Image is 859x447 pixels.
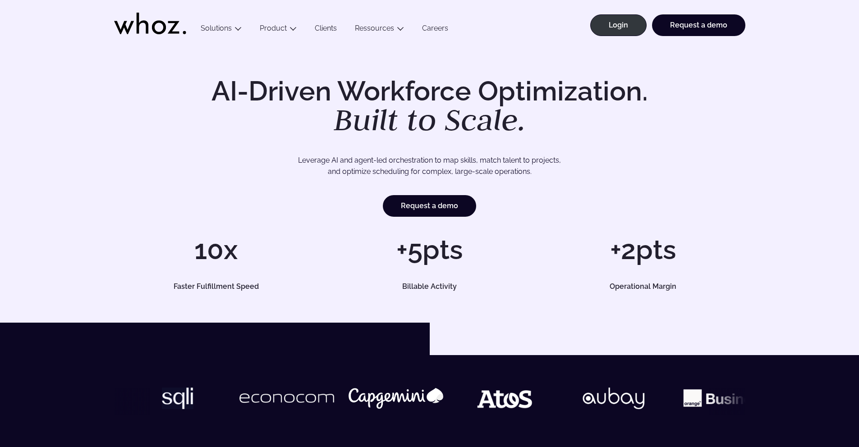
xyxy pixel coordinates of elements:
[260,24,287,32] a: Product
[383,195,476,217] a: Request a demo
[551,283,735,290] h5: Operational Margin
[413,24,457,36] a: Careers
[541,236,745,263] h1: +2pts
[355,24,394,32] a: Ressources
[114,236,318,263] h1: 10x
[192,24,251,36] button: Solutions
[251,24,306,36] button: Product
[327,236,532,263] h1: +5pts
[346,24,413,36] button: Ressources
[652,14,745,36] a: Request a demo
[334,100,526,139] em: Built to Scale.
[146,155,714,178] p: Leverage AI and agent-led orchestration to map skills, match talent to projects, and optimize sch...
[124,283,308,290] h5: Faster Fulfillment Speed
[199,78,661,135] h1: AI-Driven Workforce Optimization.
[338,283,522,290] h5: Billable Activity
[590,14,647,36] a: Login
[306,24,346,36] a: Clients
